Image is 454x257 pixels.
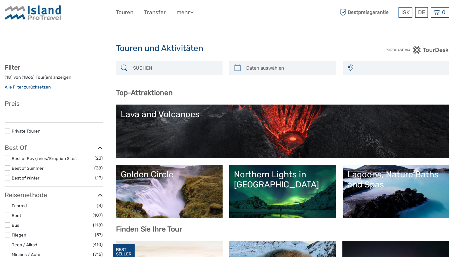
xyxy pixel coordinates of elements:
[12,232,26,237] a: Fliegen
[12,242,37,247] a: Jeep / Allrad
[116,43,338,54] h1: Touren und Aktivitäten
[121,109,445,153] a: Lava and Volcanoes
[95,231,103,238] span: (57)
[95,174,103,181] span: (19)
[12,213,21,218] a: Boot
[441,9,446,15] span: 0
[93,241,103,248] span: (410)
[338,7,397,18] span: Bestpreisgarantie
[401,9,410,15] span: ISK
[144,8,166,17] a: Transfer
[5,100,103,107] h3: Preis
[385,46,449,54] img: PurchaseViaTourDesk.png
[93,221,103,229] span: (118)
[347,169,445,214] a: Lagoons, Nature Baths and Spas
[131,63,220,74] input: SUCHEN
[234,169,331,214] a: Northern Lights in [GEOGRAPHIC_DATA]
[5,144,103,151] h3: Best Of
[5,74,103,84] div: ( ) von ( ) Tour(en) anzeigen
[116,89,173,97] b: Top-Attraktionen
[93,212,103,219] span: (107)
[5,5,61,20] img: Iceland ProTravel
[415,7,428,18] div: DE
[12,166,44,171] a: Best of Summer
[12,156,77,161] a: Best of Reykjanes/Eruption Sites
[12,203,27,208] a: Fahrrad
[121,169,218,214] a: Golden Circle
[97,202,103,209] span: (8)
[121,169,218,180] div: Golden Circle
[116,8,133,17] a: Touren
[121,109,445,119] div: Lava and Volcanoes
[95,155,103,162] span: (23)
[12,252,40,257] a: Minibus / Auto
[5,191,103,199] h3: Reisemethode
[347,169,445,190] div: Lagoons, Nature Baths and Spas
[12,223,19,228] a: Bus
[94,164,103,172] span: (38)
[12,128,40,134] a: Private Touren
[6,74,11,80] label: 18
[116,225,182,233] b: Finden Sie Ihre Tour
[12,175,39,180] a: Best of Winter
[177,8,194,17] a: mehr
[5,64,20,71] strong: Filter
[244,63,333,74] input: Daten auswählen
[234,169,331,190] div: Northern Lights in [GEOGRAPHIC_DATA]
[5,84,51,89] a: Alle Filter zurücksetzen
[23,74,33,80] label: 1866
